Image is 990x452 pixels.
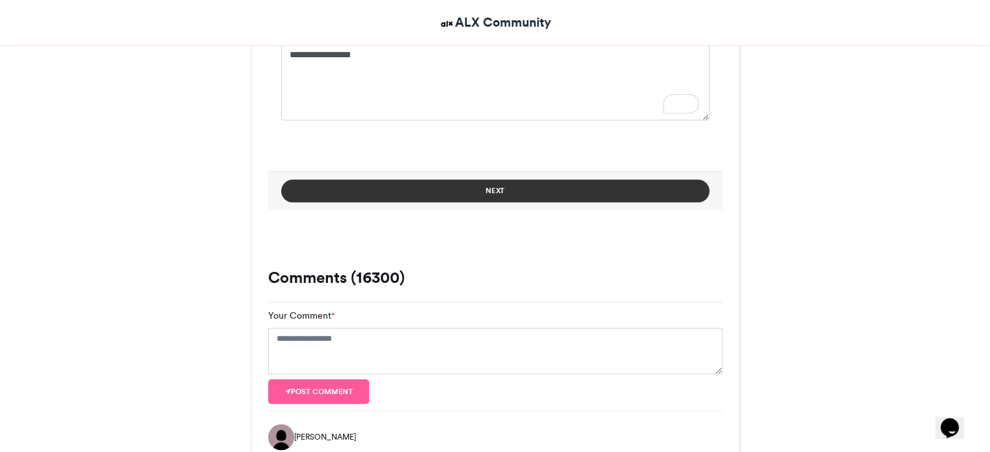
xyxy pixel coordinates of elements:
img: ALX Community [439,16,455,32]
button: Next [281,179,709,202]
button: Post comment [268,379,370,404]
iframe: chat widget [935,400,977,439]
span: [PERSON_NAME] [294,431,356,443]
h3: Comments (16300) [268,270,722,286]
textarea: To enrich screen reader interactions, please activate Accessibility in Grammarly extension settings [281,44,709,120]
img: Ifeyinwa [268,424,294,450]
label: Your Comment [268,309,335,323]
a: ALX Community [439,13,551,32]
